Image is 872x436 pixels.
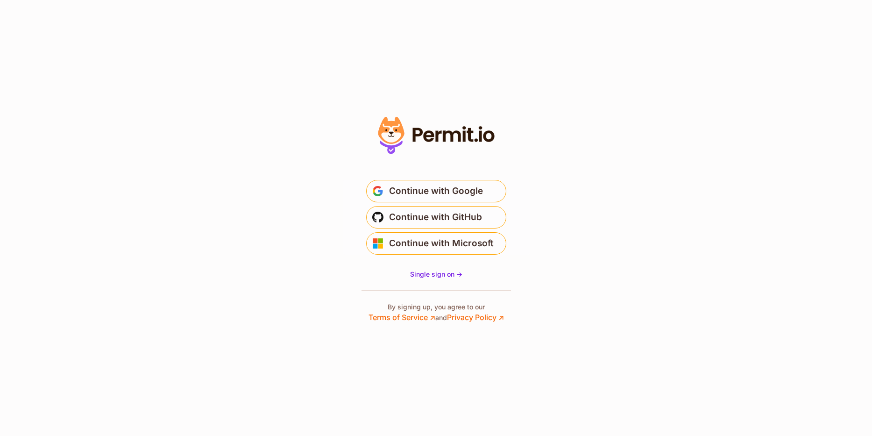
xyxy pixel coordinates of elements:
button: Continue with Google [366,180,506,202]
span: Continue with Microsoft [389,236,494,251]
a: Privacy Policy ↗ [447,313,504,322]
p: By signing up, you agree to our and [369,302,504,323]
span: Single sign on -> [410,270,462,278]
a: Single sign on -> [410,270,462,279]
button: Continue with Microsoft [366,232,506,255]
a: Terms of Service ↗ [369,313,435,322]
span: Continue with Google [389,184,483,199]
button: Continue with GitHub [366,206,506,229]
span: Continue with GitHub [389,210,482,225]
